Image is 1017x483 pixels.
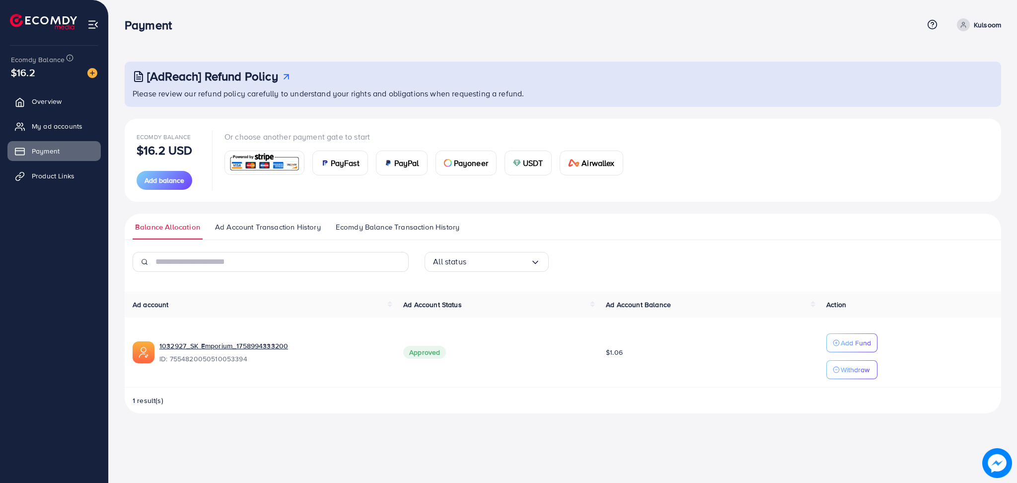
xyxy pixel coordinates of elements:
[581,157,614,169] span: Airwallex
[228,152,301,173] img: card
[312,151,368,175] a: cardPayFast
[403,346,446,359] span: Approved
[7,91,101,111] a: Overview
[32,121,82,131] span: My ad accounts
[513,159,521,167] img: card
[606,347,623,357] span: $1.06
[403,300,462,310] span: Ad Account Status
[331,157,360,169] span: PayFast
[133,300,169,310] span: Ad account
[384,159,392,167] img: card
[841,364,870,376] p: Withdraw
[444,159,452,167] img: card
[135,222,200,233] span: Balance Allocation
[826,300,846,310] span: Action
[159,341,288,351] a: 1032927_SK Emporium_1758994333200
[425,252,549,272] div: Search for option
[32,146,60,156] span: Payment
[7,166,101,186] a: Product Links
[433,254,466,269] span: All status
[7,141,101,161] a: Payment
[606,300,671,310] span: Ad Account Balance
[826,333,877,352] button: Add Fund
[125,18,180,32] h3: Payment
[10,14,77,29] img: logo
[321,159,329,167] img: card
[11,65,35,80] span: $16.2
[560,151,623,175] a: cardAirwallex
[159,341,387,364] div: <span class='underline'>1032927_SK Emporium_1758994333200</span></br>7554820050510053394
[32,171,74,181] span: Product Links
[32,96,62,106] span: Overview
[137,133,191,141] span: Ecomdy Balance
[133,396,163,405] span: 1 result(s)
[523,157,543,169] span: USDT
[841,337,871,349] p: Add Fund
[568,159,580,167] img: card
[159,354,387,364] span: ID: 7554820050510053394
[11,55,65,65] span: Ecomdy Balance
[376,151,428,175] a: cardPayPal
[224,131,631,143] p: Or choose another payment gate to start
[147,69,278,83] h3: [AdReach] Refund Policy
[7,116,101,136] a: My ad accounts
[982,448,1012,478] img: image
[133,87,995,99] p: Please review our refund policy carefully to understand your rights and obligations when requesti...
[394,157,419,169] span: PayPal
[137,171,192,190] button: Add balance
[466,254,530,269] input: Search for option
[826,360,877,379] button: Withdraw
[145,175,184,185] span: Add balance
[224,151,304,175] a: card
[87,19,99,30] img: menu
[953,18,1001,31] a: Kulsoom
[974,19,1001,31] p: Kulsoom
[505,151,552,175] a: cardUSDT
[137,144,192,156] p: $16.2 USD
[336,222,459,233] span: Ecomdy Balance Transaction History
[454,157,488,169] span: Payoneer
[436,151,497,175] a: cardPayoneer
[87,68,97,78] img: image
[215,222,321,233] span: Ad Account Transaction History
[133,341,154,363] img: ic-ads-acc.e4c84228.svg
